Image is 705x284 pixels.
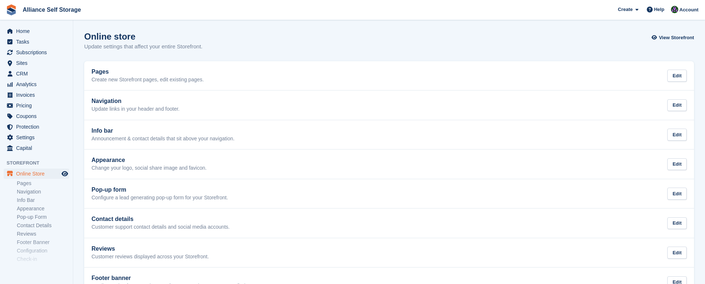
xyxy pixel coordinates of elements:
[92,224,230,230] p: Customer support contact details and social media accounts.
[17,180,69,187] a: Pages
[16,122,60,132] span: Protection
[17,214,69,221] a: Pop-up Form
[84,238,694,268] a: Reviews Customer reviews displayed across your Storefront. Edit
[84,150,694,179] a: Appearance Change your logo, social share image and favicon. Edit
[4,69,69,79] a: menu
[17,256,69,263] a: Check-in
[667,70,687,82] div: Edit
[16,37,60,47] span: Tasks
[92,165,206,171] p: Change your logo, social share image and favicon.
[654,6,664,13] span: Help
[4,58,69,68] a: menu
[16,143,60,153] span: Capital
[92,187,228,193] h2: Pop-up form
[92,77,204,83] p: Create new Storefront pages, edit existing pages.
[667,188,687,200] div: Edit
[679,6,698,14] span: Account
[92,136,235,142] p: Announcement & contact details that sit above your navigation.
[84,209,694,238] a: Contact details Customer support contact details and social media accounts. Edit
[92,106,180,113] p: Update links in your header and footer.
[84,120,694,150] a: Info bar Announcement & contact details that sit above your navigation. Edit
[16,69,60,79] span: CRM
[17,239,69,246] a: Footer Banner
[667,129,687,141] div: Edit
[4,26,69,36] a: menu
[17,222,69,229] a: Contact Details
[653,32,694,44] a: View Storefront
[4,143,69,153] a: menu
[667,158,687,170] div: Edit
[16,169,60,179] span: Online Store
[16,100,60,111] span: Pricing
[92,98,180,104] h2: Navigation
[92,275,265,281] h2: Footer banner
[6,4,17,15] img: stora-icon-8386f47178a22dfd0bd8f6a31ec36ba5ce8667c1dd55bd0f319d3a0aa187defe.svg
[16,79,60,89] span: Analytics
[4,169,69,179] a: menu
[17,247,69,254] a: Configuration
[92,69,204,75] h2: Pages
[4,47,69,58] a: menu
[84,179,694,209] a: Pop-up form Configure a lead generating pop-up form for your Storefront. Edit
[667,217,687,229] div: Edit
[7,159,73,167] span: Storefront
[92,246,209,252] h2: Reviews
[84,32,202,41] h1: Online store
[84,91,694,120] a: Navigation Update links in your header and footer. Edit
[17,230,69,237] a: Reviews
[671,6,678,13] img: Romilly Norton
[4,111,69,121] a: menu
[4,90,69,100] a: menu
[16,132,60,143] span: Settings
[667,99,687,111] div: Edit
[16,111,60,121] span: Coupons
[618,6,633,13] span: Create
[16,58,60,68] span: Sites
[92,254,209,260] p: Customer reviews displayed across your Storefront.
[16,26,60,36] span: Home
[4,132,69,143] a: menu
[16,90,60,100] span: Invoices
[17,188,69,195] a: Navigation
[92,157,206,163] h2: Appearance
[60,169,69,178] a: Preview store
[659,34,694,41] span: View Storefront
[84,61,694,91] a: Pages Create new Storefront pages, edit existing pages. Edit
[667,247,687,259] div: Edit
[84,43,202,51] p: Update settings that affect your entire Storefront.
[4,100,69,111] a: menu
[92,216,230,222] h2: Contact details
[17,205,69,212] a: Appearance
[4,122,69,132] a: menu
[4,37,69,47] a: menu
[92,195,228,201] p: Configure a lead generating pop-up form for your Storefront.
[20,4,84,16] a: Alliance Self Storage
[4,79,69,89] a: menu
[16,47,60,58] span: Subscriptions
[92,128,235,134] h2: Info bar
[17,197,69,204] a: Info Bar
